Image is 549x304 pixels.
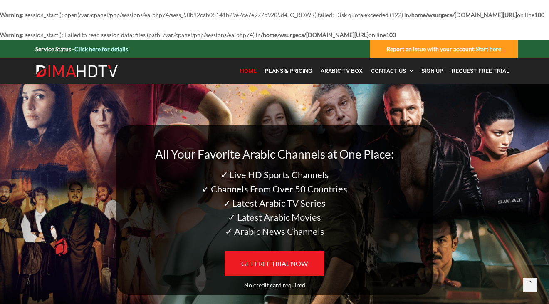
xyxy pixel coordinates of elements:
[409,11,517,18] b: /home/wsurgeca/[DOMAIN_NAME][URL]
[223,197,326,209] span: ✓ Latest Arabic TV Series
[523,278,537,292] a: Back to top
[220,169,329,180] span: ✓ Live HD Sports Channels
[225,251,324,276] a: GET FREE TRIAL NOW
[367,62,417,80] a: Contact Us
[155,147,394,161] span: All Your Favorite Arabic Channels at One Place:
[236,62,261,80] a: Home
[241,259,308,267] span: GET FREE TRIAL NOW
[321,67,363,74] span: Arabic TV Box
[448,62,514,80] a: Request Free Trial
[74,45,128,52] a: Click here for details
[534,11,544,18] b: 100
[421,67,443,74] span: Sign Up
[261,31,368,38] b: /home/wsurgeca/[DOMAIN_NAME][URL]
[386,31,396,38] b: 100
[240,67,257,74] span: Home
[417,62,448,80] a: Sign Up
[265,67,312,74] span: Plans & Pricing
[228,212,321,223] span: ✓ Latest Arabic Movies
[317,62,367,80] a: Arabic TV Box
[225,226,324,237] span: ✓ Arabic News Channels
[35,45,128,52] strong: Service Status -
[261,62,317,80] a: Plans & Pricing
[35,65,119,78] img: Dima HDTV
[371,67,406,74] span: Contact Us
[452,67,509,74] span: Request Free Trial
[386,45,501,52] strong: Report an issue with your account:
[476,45,501,52] a: Start here
[244,282,305,289] span: No credit card required
[202,183,347,194] span: ✓ Channels From Over 50 Countries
